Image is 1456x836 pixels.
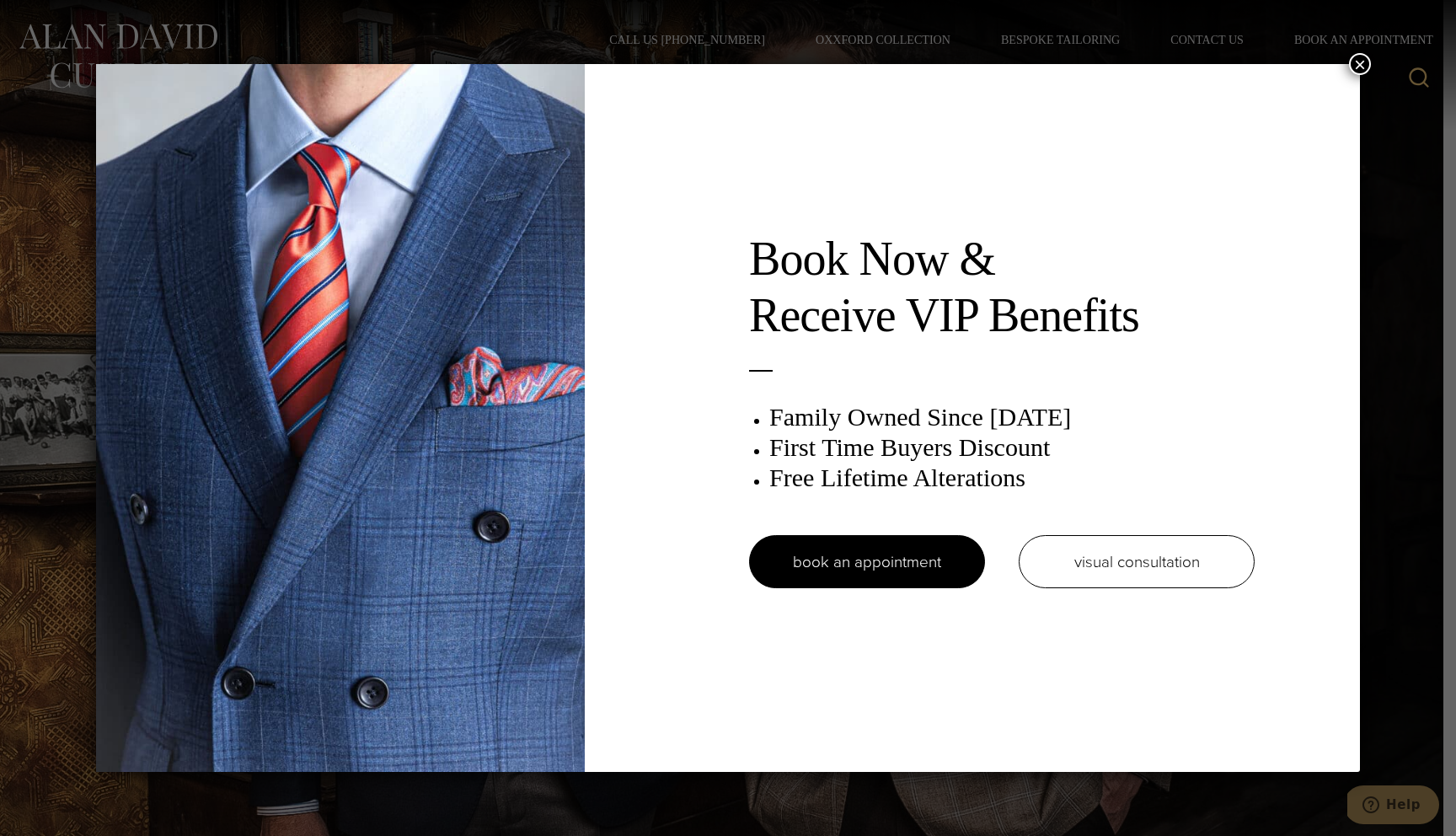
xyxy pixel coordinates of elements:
a: visual consultation [1019,535,1255,588]
h3: Free Lifetime Alterations [769,463,1255,493]
a: book an appointment [749,535,985,588]
button: Close [1349,53,1371,75]
h3: First Time Buyers Discount [769,432,1255,463]
h3: Family Owned Since [DATE] [769,402,1255,432]
h2: Book Now & Receive VIP Benefits [749,231,1255,344]
span: Help [39,12,73,27]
